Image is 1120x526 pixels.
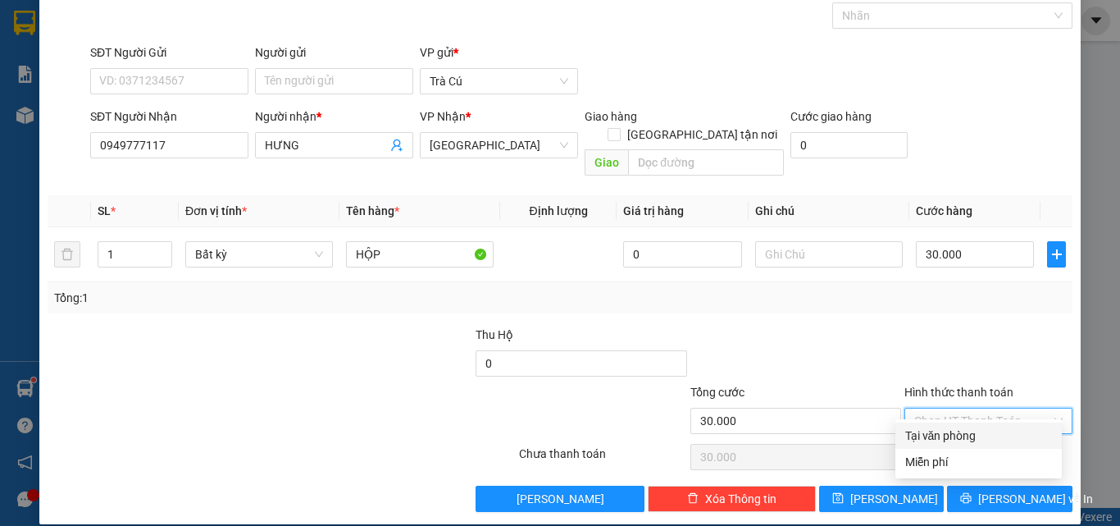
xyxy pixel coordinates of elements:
span: [PERSON_NAME] và In [978,490,1093,508]
span: Giao [585,149,628,176]
span: Bất kỳ [195,242,323,267]
div: Miễn phí [905,453,1052,471]
span: Trà Cú [430,69,568,94]
span: VP Nhận [420,110,466,123]
span: Tổng cước [690,386,744,399]
span: [PERSON_NAME] [517,490,604,508]
button: delete [54,241,80,268]
div: Người gửi [255,43,413,62]
div: SĐT Người Nhận [90,107,248,126]
th: Ghi chú [749,195,909,227]
span: Thu Hộ [476,328,513,341]
div: SĐT Người Gửi [90,43,248,62]
button: save[PERSON_NAME] [819,486,945,512]
span: Tên hàng [346,204,399,217]
span: Sài Gòn [430,133,568,158]
span: Cước hàng [916,204,972,217]
span: printer [960,492,972,505]
span: plus [1048,248,1065,261]
span: SL [98,204,111,217]
span: Giá trị hàng [623,204,684,217]
span: delete [687,492,699,505]
button: printer[PERSON_NAME] và In [947,486,1072,512]
span: Xóa Thông tin [705,490,776,508]
input: Cước giao hàng [790,132,908,158]
span: user-add [390,139,403,152]
span: save [832,492,844,505]
label: Cước giao hàng [790,110,872,123]
div: VP gửi [420,43,578,62]
span: [PERSON_NAME] [850,490,938,508]
button: deleteXóa Thông tin [648,486,816,512]
input: 0 [623,241,741,268]
span: Định lượng [529,204,587,217]
input: Dọc đường [628,149,784,176]
input: Ghi Chú [755,241,903,268]
input: VD: Bàn, Ghế [346,241,494,268]
div: Người nhận [255,107,413,126]
div: Chưa thanh toán [517,445,689,473]
span: Đơn vị tính [185,204,247,217]
div: Tổng: 1 [54,289,434,307]
span: [GEOGRAPHIC_DATA] tận nơi [621,126,784,144]
span: Giao hàng [585,110,637,123]
button: [PERSON_NAME] [476,486,644,512]
label: Hình thức thanh toán [904,386,1013,399]
div: Tại văn phòng [905,427,1052,445]
button: plus [1047,241,1066,268]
